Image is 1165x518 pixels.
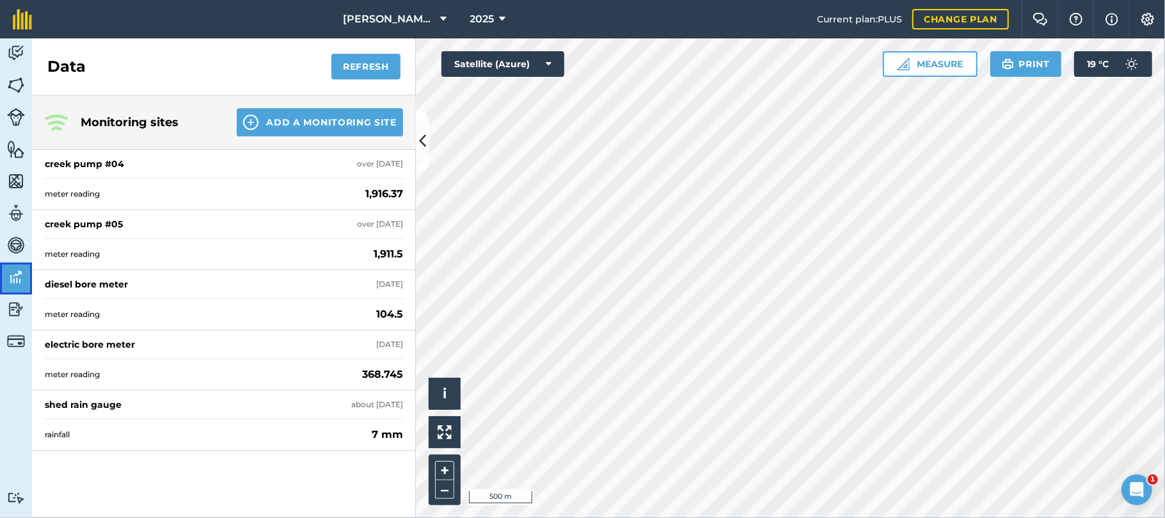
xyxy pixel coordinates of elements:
[45,369,357,380] span: meter reading
[1087,51,1109,77] span: 19 ° C
[45,398,122,411] div: shed rain gauge
[344,12,436,27] span: [PERSON_NAME] Farming
[435,480,454,499] button: –
[45,115,68,131] img: Three radiating wave signals
[357,159,403,169] div: over [DATE]
[1074,51,1152,77] button: 19 °C
[376,307,403,322] strong: 104.5
[237,108,403,136] button: Add a Monitoring Site
[7,300,25,319] img: svg+xml;base64,PD94bWwgdmVyc2lvbj0iMS4wIiBlbmNvZGluZz0idXRmLTgiPz4KPCEtLSBHZW5lcmF0b3I6IEFkb2JlIE...
[1140,13,1155,26] img: A cog icon
[912,9,1009,29] a: Change plan
[32,330,416,391] a: electric bore meter[DATE]meter reading368.745
[45,218,123,231] div: creek pump #05
[435,461,454,480] button: +
[376,339,403,350] div: [DATE]
[7,204,25,223] img: svg+xml;base64,PD94bWwgdmVyc2lvbj0iMS4wIiBlbmNvZGluZz0idXRmLTgiPz4KPCEtLSBHZW5lcmF0b3I6IEFkb2JlIE...
[429,378,461,410] button: i
[32,391,416,451] a: shed rain gaugeabout [DATE]rainfall7 mm
[45,189,360,199] span: meter reading
[443,385,447,401] span: i
[351,400,403,410] div: about [DATE]
[470,12,495,27] span: 2025
[1068,13,1084,26] img: A question mark icon
[365,186,403,202] strong: 1,916.37
[45,158,124,170] div: creek pump #04
[45,309,371,320] span: meter reading
[45,278,128,291] div: diesel bore meter
[357,219,403,229] div: over [DATE]
[7,76,25,95] img: svg+xml;base64,PHN2ZyB4bWxucz0iaHR0cDovL3d3dy53My5vcmcvMjAwMC9zdmciIHdpZHRoPSI1NiIgaGVpZ2h0PSI2MC...
[47,56,86,77] h2: Data
[7,236,25,255] img: svg+xml;base64,PD94bWwgdmVyc2lvbj0iMS4wIiBlbmNvZGluZz0idXRmLTgiPz4KPCEtLSBHZW5lcmF0b3I6IEFkb2JlIE...
[45,249,369,259] span: meter reading
[243,115,258,130] img: svg+xml;base64,PHN2ZyB4bWxucz0iaHR0cDovL3d3dy53My5vcmcvMjAwMC9zdmciIHdpZHRoPSIxNCIgaGVpZ2h0PSIyNC...
[990,51,1062,77] button: Print
[1106,12,1118,27] img: svg+xml;base64,PHN2ZyB4bWxucz0iaHR0cDovL3d3dy53My5vcmcvMjAwMC9zdmciIHdpZHRoPSIxNyIgaGVpZ2h0PSIxNy...
[438,425,452,439] img: Four arrows, one pointing top left, one top right, one bottom right and the last bottom left
[374,247,403,262] strong: 1,911.5
[7,268,25,287] img: svg+xml;base64,PD94bWwgdmVyc2lvbj0iMS4wIiBlbmNvZGluZz0idXRmLTgiPz4KPCEtLSBHZW5lcmF0b3I6IEFkb2JlIE...
[1121,474,1152,505] iframe: Intercom live chat
[1002,56,1014,72] img: svg+xml;base64,PHN2ZyB4bWxucz0iaHR0cDovL3d3dy53My5vcmcvMjAwMC9zdmciIHdpZHRoPSIxOSIgaGVpZ2h0PSIyNC...
[81,113,216,131] h4: Monitoring sites
[1033,13,1048,26] img: Two speech bubbles overlapping with the left bubble in the forefront
[45,338,135,351] div: electric bore meter
[7,44,25,63] img: svg+xml;base64,PD94bWwgdmVyc2lvbj0iMS4wIiBlbmNvZGluZz0idXRmLTgiPz4KPCEtLSBHZW5lcmF0b3I6IEFkb2JlIE...
[7,140,25,159] img: svg+xml;base64,PHN2ZyB4bWxucz0iaHR0cDovL3d3dy53My5vcmcvMjAwMC9zdmciIHdpZHRoPSI1NiIgaGVpZ2h0PSI2MC...
[7,492,25,504] img: svg+xml;base64,PD94bWwgdmVyc2lvbj0iMS4wIiBlbmNvZGluZz0idXRmLTgiPz4KPCEtLSBHZW5lcmF0b3I6IEFkb2JlIE...
[1148,474,1158,485] span: 1
[362,367,403,382] strong: 368.745
[441,51,564,77] button: Satellite (Azure)
[45,430,367,440] span: rainfall
[883,51,978,77] button: Measure
[1119,51,1145,77] img: svg+xml;base64,PD94bWwgdmVyc2lvbj0iMS4wIiBlbmNvZGluZz0idXRmLTgiPz4KPCEtLSBHZW5lcmF0b3I6IEFkb2JlIE...
[7,108,25,126] img: svg+xml;base64,PD94bWwgdmVyc2lvbj0iMS4wIiBlbmNvZGluZz0idXRmLTgiPz4KPCEtLSBHZW5lcmF0b3I6IEFkb2JlIE...
[7,332,25,350] img: svg+xml;base64,PD94bWwgdmVyc2lvbj0iMS4wIiBlbmNvZGluZz0idXRmLTgiPz4KPCEtLSBHZW5lcmF0b3I6IEFkb2JlIE...
[32,150,416,210] a: creek pump #04over [DATE]meter reading1,916.37
[7,172,25,191] img: svg+xml;base64,PHN2ZyB4bWxucz0iaHR0cDovL3d3dy53My5vcmcvMjAwMC9zdmciIHdpZHRoPSI1NiIgaGVpZ2h0PSI2MC...
[817,12,902,26] span: Current plan : PLUS
[897,58,910,70] img: Ruler icon
[376,279,403,289] div: [DATE]
[13,9,32,29] img: fieldmargin Logo
[372,427,403,442] strong: 7 mm
[32,270,416,330] a: diesel bore meter[DATE]meter reading104.5
[32,210,416,270] a: creek pump #05over [DATE]meter reading1,911.5
[331,54,400,79] button: Refresh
